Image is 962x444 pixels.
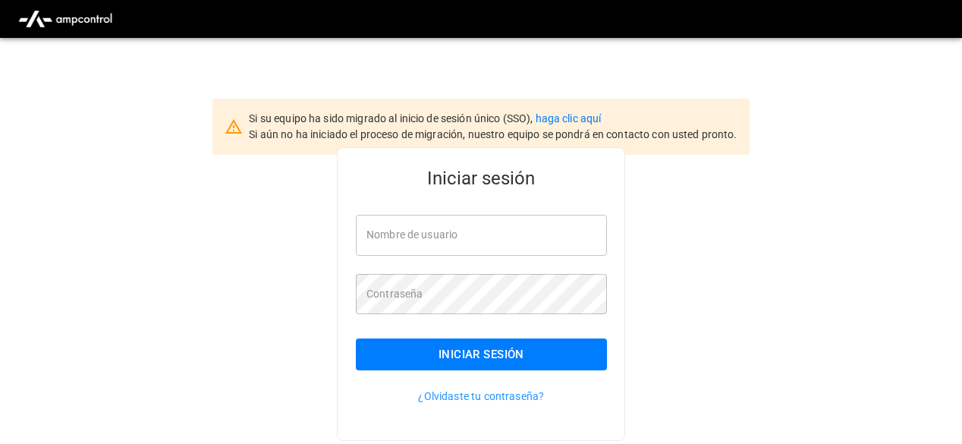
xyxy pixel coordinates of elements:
[249,112,535,124] span: Si su equipo ha sido migrado al inicio de sesión único (SSO),
[249,128,737,140] span: Si aún no ha iniciado el proceso de migración, nuestro equipo se pondrá en contacto con usted pro...
[536,112,602,124] a: haga clic aquí
[356,389,607,404] p: ¿Olvidaste tu contraseña?
[356,166,607,191] h5: Iniciar sesión
[356,339,607,370] button: Iniciar sesión
[12,5,118,33] img: ampcontrol.io logo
